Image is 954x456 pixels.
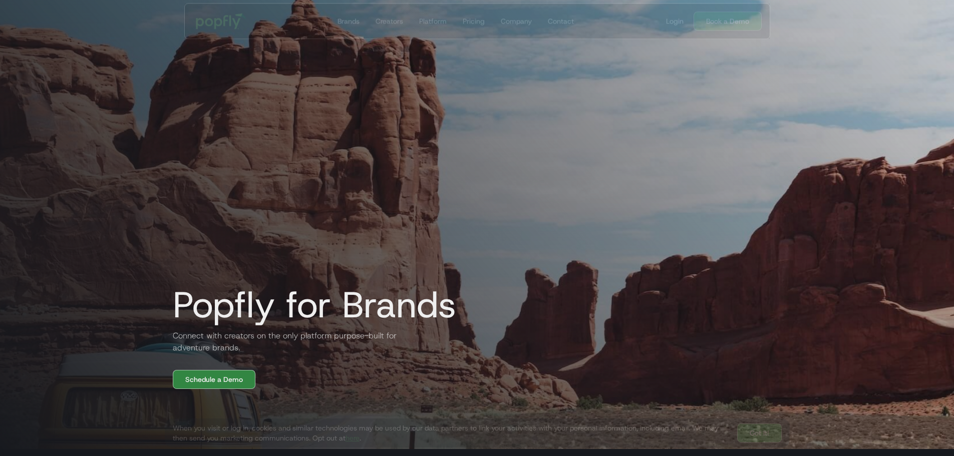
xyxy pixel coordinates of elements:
h2: Connect with creators on the only platform purpose-built for adventure brands. [165,330,405,354]
a: Company [496,4,535,39]
a: home [189,6,253,36]
div: Brands [337,16,359,26]
a: Schedule a Demo [173,370,255,389]
div: When you visit or log in, cookies and similar technologies may be used by our data partners to li... [173,423,729,443]
a: Pricing [458,4,488,39]
h1: Popfly for Brands [165,285,456,325]
a: Platform [415,4,450,39]
a: here [346,433,360,442]
a: Login [662,16,688,26]
a: Creators [371,4,407,39]
a: Got It! [737,423,782,442]
a: Brands [333,4,363,39]
div: Contact [547,16,573,26]
div: Login [666,16,684,26]
div: Company [500,16,531,26]
div: Pricing [462,16,484,26]
a: Book a Demo [694,12,762,31]
div: Platform [419,16,446,26]
div: Creators [375,16,403,26]
a: Contact [543,4,577,39]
